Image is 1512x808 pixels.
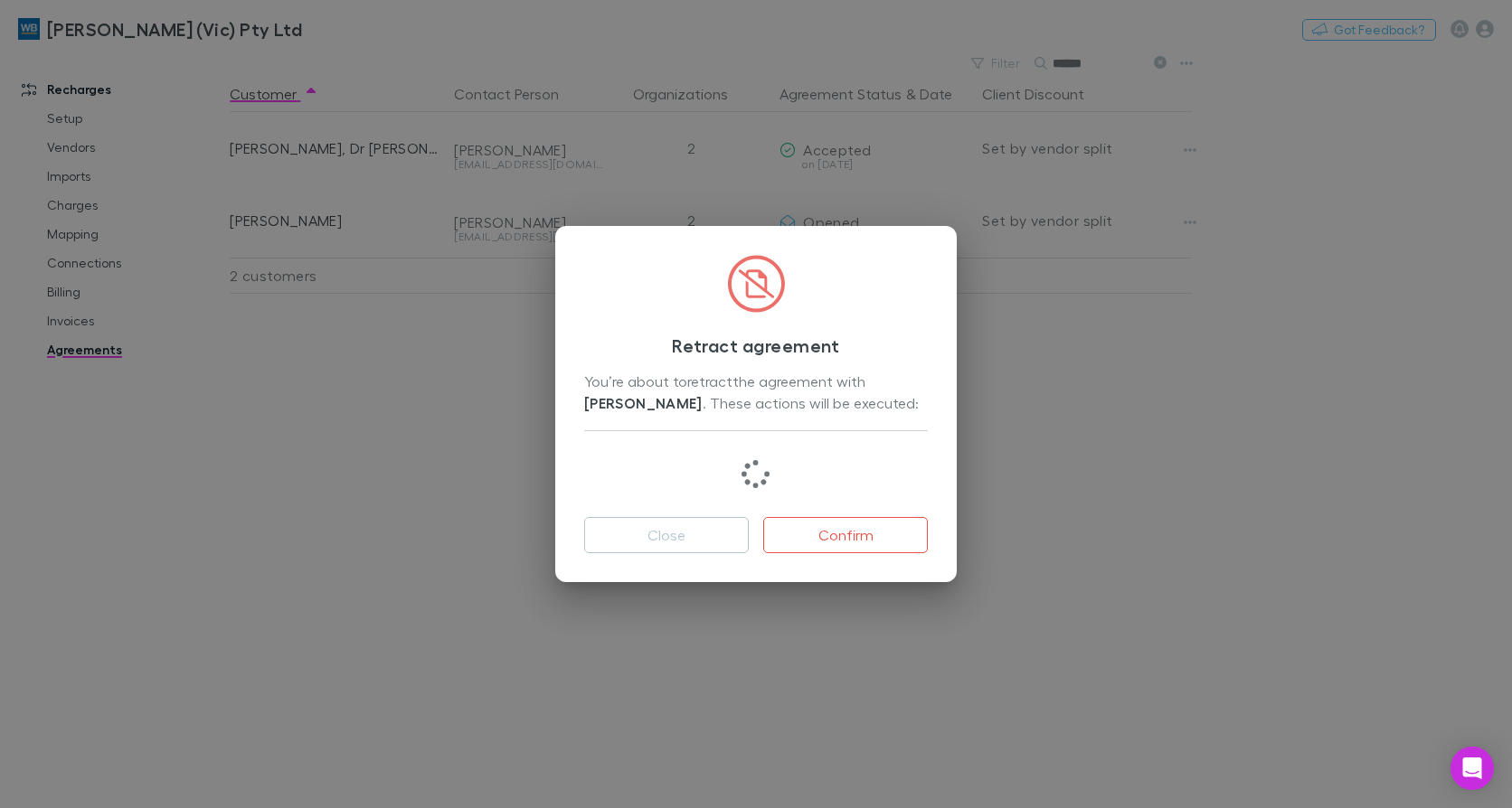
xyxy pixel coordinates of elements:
[1451,747,1494,790] div: Open Intercom Messenger
[763,517,928,553] button: Confirm
[584,394,703,412] strong: [PERSON_NAME]
[584,371,928,416] div: You’re about to retract the agreement with . These actions will be executed:
[727,255,785,313] img: CircledFileSlash.svg
[584,517,749,553] button: Close
[584,334,928,356] h3: Retract agreement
